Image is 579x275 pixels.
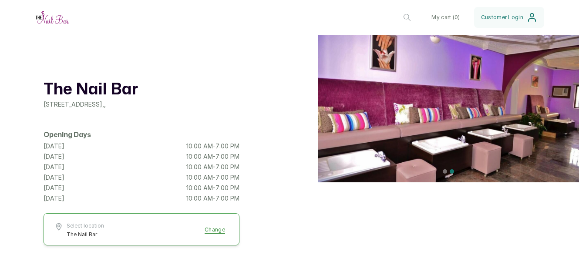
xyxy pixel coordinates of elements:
p: 10:00 AM - 7:00 PM [186,163,239,171]
p: 10:00 AM - 7:00 PM [186,173,239,182]
p: [DATE] [44,163,64,171]
span: Select location [67,222,104,229]
p: [DATE] [44,142,64,151]
button: Customer Login [474,7,544,28]
p: [DATE] [44,152,64,161]
img: business logo [35,10,70,24]
button: Select locationThe Nail BarChange [54,222,229,238]
button: My cart (0) [424,7,467,28]
h1: The Nail Bar [44,79,239,100]
span: Customer Login [481,14,523,21]
span: The Nail Bar [67,231,104,238]
p: [DATE] [44,184,64,192]
h2: Opening Days [44,130,239,140]
p: [STREET_ADDRESS] , , [44,100,239,109]
p: 10:00 AM - 7:00 PM [186,184,239,192]
p: 10:00 AM - 7:00 PM [186,152,239,161]
img: header image [318,35,579,182]
p: 10:00 AM - 7:00 PM [186,194,239,203]
p: 10:00 AM - 7:00 PM [186,142,239,151]
p: [DATE] [44,173,64,182]
p: [DATE] [44,194,64,203]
